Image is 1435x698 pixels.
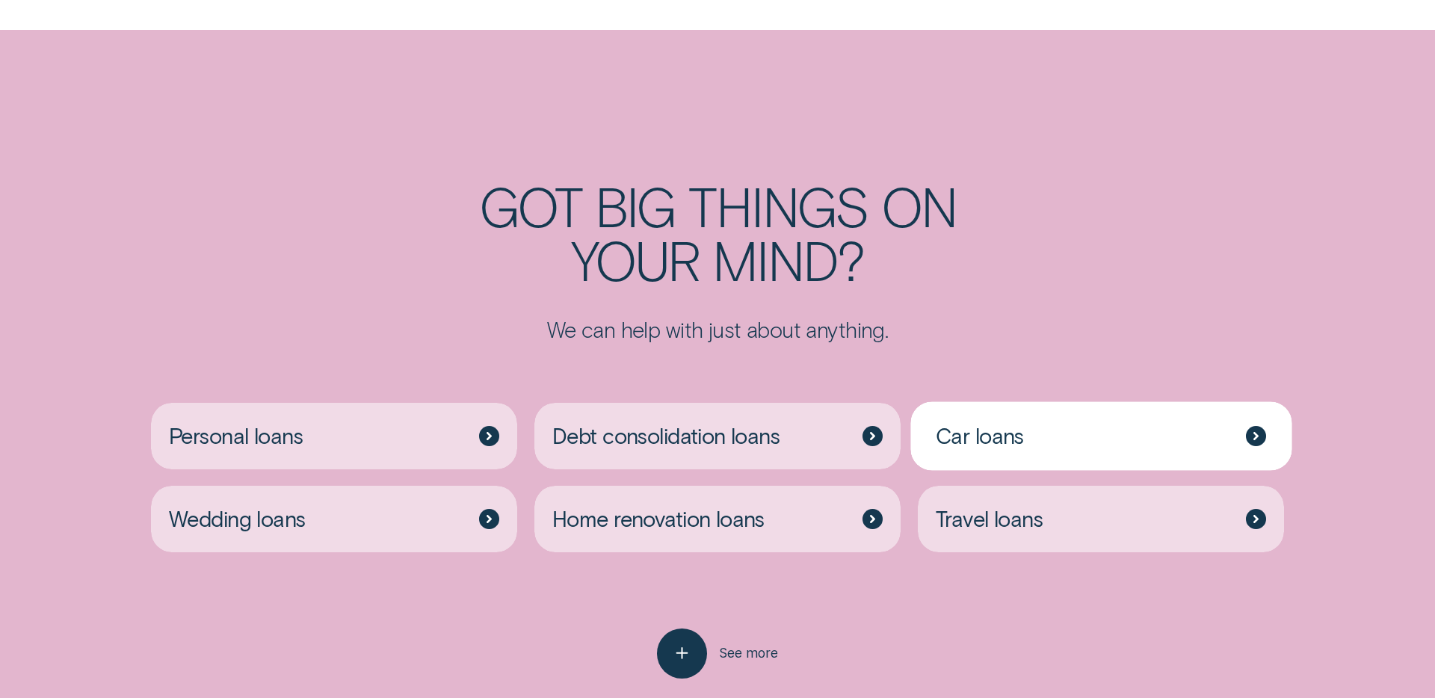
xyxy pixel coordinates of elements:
[151,403,518,469] a: Personal loans
[918,403,1285,469] a: Car loans
[657,628,778,679] button: See more
[534,403,901,469] a: Debt consolidation loans
[169,422,303,449] span: Personal loans
[936,505,1043,532] span: Travel loans
[390,316,1045,343] p: We can help with just about anything.
[169,505,306,532] span: Wedding loans
[918,486,1285,552] a: Travel loans
[552,505,765,532] span: Home renovation loans
[552,422,780,449] span: Debt consolidation loans
[534,486,901,552] a: Home renovation loans
[151,486,518,552] a: Wedding loans
[936,422,1024,449] span: Car loans
[390,179,1045,285] h2: Got big things on your mind?
[719,645,778,661] span: See more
